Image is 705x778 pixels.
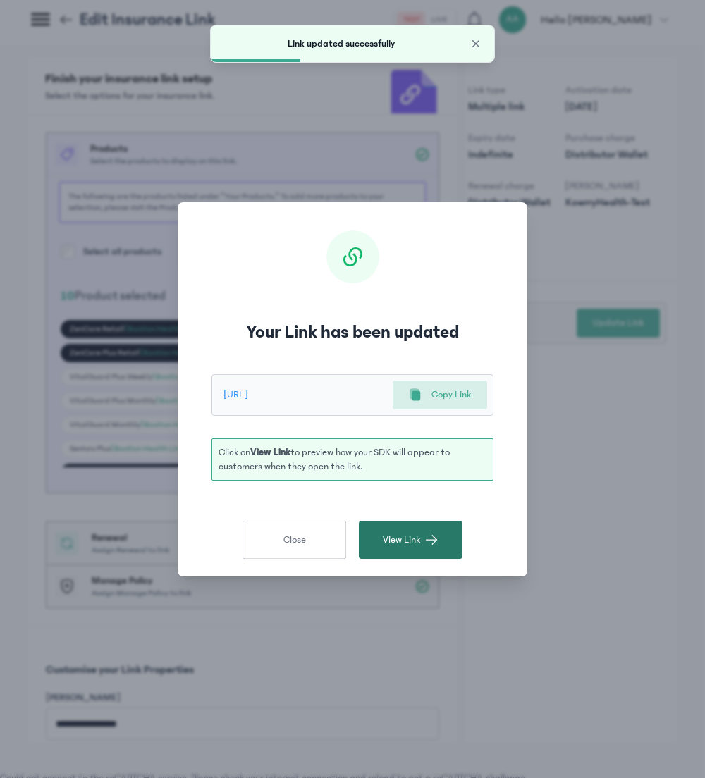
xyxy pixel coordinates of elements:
p: [URL] [223,388,364,402]
p: Click on to preview how your SDK will appear to customers when they open the link. [219,445,486,474]
button: Copy Link [393,381,487,409]
span: Link updated successfully [288,38,395,49]
span: View Link [383,533,420,547]
h3: Your Link has been updated [246,319,459,346]
button: Close [469,37,483,51]
span: Close [283,533,306,547]
button: Close [243,521,346,559]
button: View Link [359,521,462,559]
b: View Link [250,447,290,458]
p: Copy Link [431,388,471,402]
